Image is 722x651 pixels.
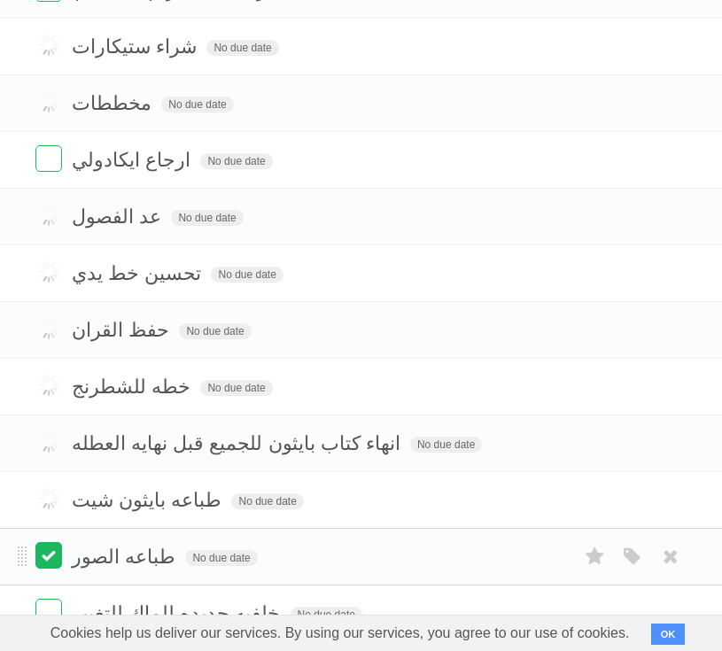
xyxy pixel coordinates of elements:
label: Done [35,315,62,342]
span: عد الفصول [72,205,166,228]
span: Cookies help us deliver our services. By using our services, you agree to our use of cookies. [33,616,648,651]
span: شراء ستيكارات [72,35,201,58]
span: مخططات [72,92,156,114]
label: Done [35,372,62,399]
label: Done [35,32,62,58]
span: ارجاع ايكادولي [72,149,195,171]
label: Done [35,485,62,512]
span: No due date [291,607,362,623]
span: طباعه الصور [72,546,180,568]
label: Done [35,542,62,569]
span: No due date [179,323,251,339]
label: Done [35,89,62,115]
span: No due date [161,97,233,112]
span: خلفيه جديده للماك للتغيير [72,602,284,624]
span: No due date [206,40,278,56]
span: No due date [200,380,272,396]
span: خطه للشطرنج [72,376,195,398]
span: تحسين خط يدي [72,262,206,284]
span: انهاء كتاب بايثون للجميع قبل نهايه العطله [72,432,405,454]
span: طباعه بايثون شيت [72,489,226,511]
button: OK [651,624,686,645]
span: No due date [410,437,482,453]
label: Done [35,599,62,625]
label: Done [35,429,62,455]
span: حفظ القران [72,319,174,341]
label: Done [35,259,62,285]
label: Done [35,145,62,172]
span: No due date [200,153,272,169]
span: No due date [185,550,257,566]
span: No due date [231,493,303,509]
label: Star task [578,542,612,571]
label: Done [35,202,62,229]
span: No due date [171,210,243,226]
span: No due date [211,267,283,283]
